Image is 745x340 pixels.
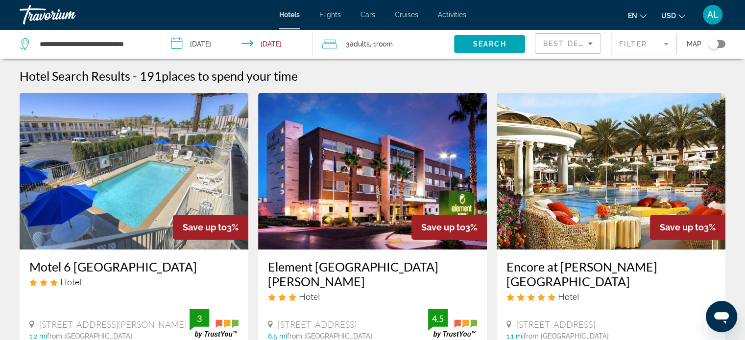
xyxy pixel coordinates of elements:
[543,38,593,49] mat-select: Sort by
[278,319,357,330] span: [STREET_ADDRESS]
[661,12,676,20] span: USD
[20,93,248,249] img: Hotel image
[628,8,647,23] button: Change language
[558,291,579,302] span: Hotel
[29,276,239,287] div: 3 star Hotel
[60,276,81,287] span: Hotel
[701,40,725,48] button: Toggle map
[506,332,524,340] span: 1.1 mi
[516,319,595,330] span: [STREET_ADDRESS]
[161,29,312,59] button: Check-in date: Mar 14, 2026 Check-out date: Mar 17, 2026
[346,37,370,51] span: 3
[454,35,525,53] button: Search
[497,93,725,249] img: Hotel image
[700,4,725,25] button: User Menu
[162,68,298,83] span: places to spend your time
[350,40,370,48] span: Adults
[190,313,209,324] div: 3
[279,11,300,19] a: Hotels
[650,215,725,240] div: 3%
[543,40,594,47] span: Best Deals
[707,10,719,20] span: AL
[428,309,477,338] img: trustyou-badge.svg
[706,301,737,332] iframe: Button to launch messaging window
[268,291,477,302] div: 3 star Hotel
[438,11,466,19] a: Activities
[140,68,298,83] h2: 191
[370,37,393,51] span: , 1
[299,291,320,302] span: Hotel
[524,332,609,340] span: from [GEOGRAPHIC_DATA]
[312,29,454,59] button: Travelers: 3 adults, 0 children
[173,215,248,240] div: 3%
[20,2,118,27] a: Travorium
[506,291,716,302] div: 5 star Hotel
[190,309,239,338] img: trustyou-badge.svg
[506,259,716,289] a: Encore at [PERSON_NAME] [GEOGRAPHIC_DATA]
[47,332,132,340] span: from [GEOGRAPHIC_DATA]
[411,215,487,240] div: 3%
[611,33,677,55] button: Filter
[661,8,685,23] button: Change currency
[473,40,506,48] span: Search
[376,40,393,48] span: Room
[628,12,637,20] span: en
[421,222,465,232] span: Save up to
[183,222,227,232] span: Save up to
[133,68,137,83] span: -
[268,332,287,340] span: 8.5 mi
[29,332,47,340] span: 1.2 mi
[39,319,187,330] span: [STREET_ADDRESS][PERSON_NAME]
[428,313,448,324] div: 4.5
[360,11,375,19] a: Cars
[287,332,372,340] span: from [GEOGRAPHIC_DATA]
[660,222,704,232] span: Save up to
[268,259,477,289] a: Element [GEOGRAPHIC_DATA] [PERSON_NAME]
[395,11,418,19] a: Cruises
[29,259,239,274] a: Motel 6 [GEOGRAPHIC_DATA]
[258,93,487,249] img: Hotel image
[319,11,341,19] a: Flights
[20,68,130,83] h1: Hotel Search Results
[687,37,701,51] span: Map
